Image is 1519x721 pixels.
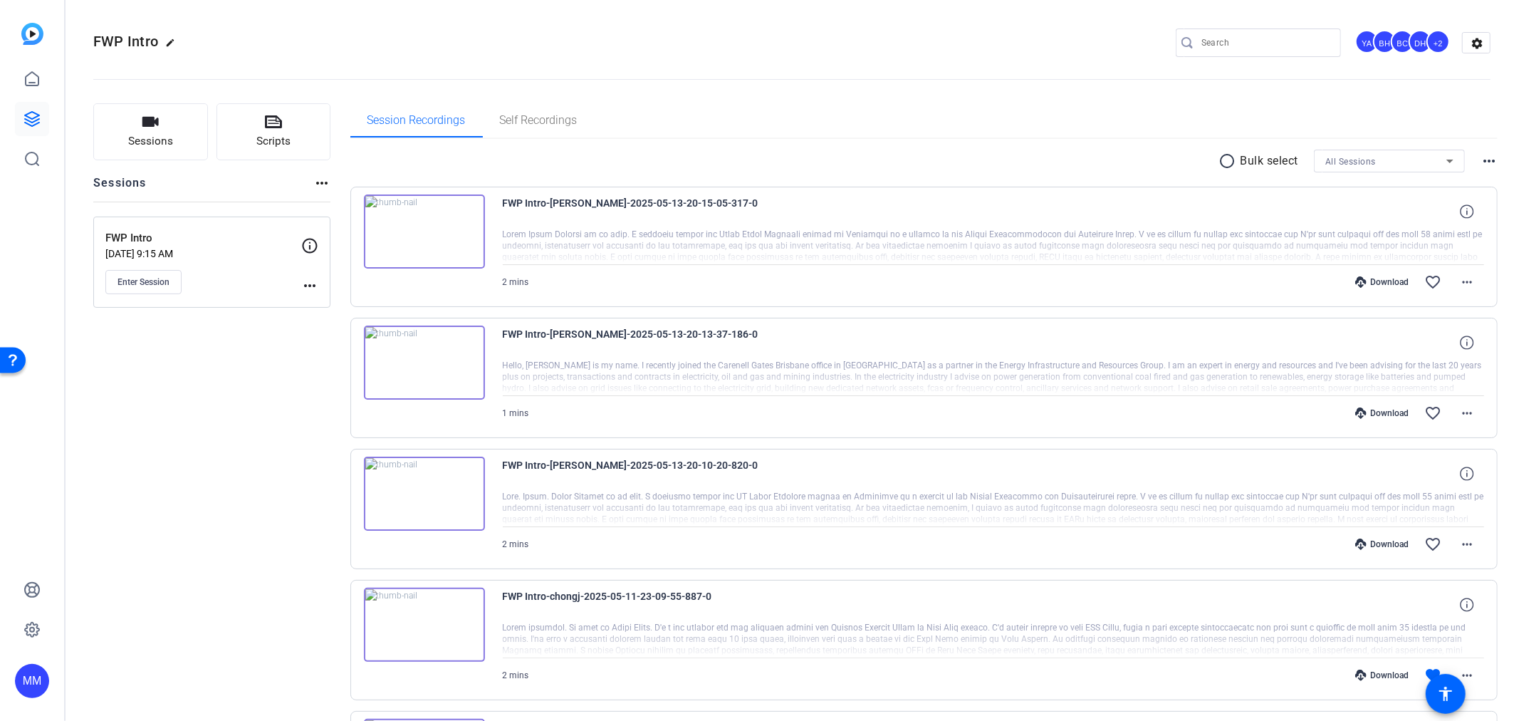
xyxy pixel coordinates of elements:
mat-icon: favorite [1424,667,1441,684]
mat-icon: favorite_border [1424,536,1441,553]
button: Scripts [216,103,331,160]
span: Sessions [128,133,173,150]
div: BH [1373,30,1397,53]
img: thumb-nail [364,326,485,400]
img: thumb-nail [364,457,485,531]
span: FWP Intro-[PERSON_NAME]-2025-05-13-20-15-05-317-0 [503,194,766,229]
mat-icon: more_horiz [1458,405,1476,422]
button: Enter Session [105,270,182,294]
input: Search [1201,34,1330,51]
mat-icon: favorite_border [1424,274,1441,291]
span: FWP Intro-[PERSON_NAME]-2025-05-13-20-13-37-186-0 [503,326,766,360]
button: Sessions [93,103,208,160]
ngx-avatar: Betty Hoover [1373,30,1398,55]
mat-icon: radio_button_unchecked [1219,152,1241,170]
span: Self Recordings [500,115,578,126]
mat-icon: more_horiz [313,175,330,192]
div: Download [1348,539,1416,550]
h2: Sessions [93,175,147,202]
span: All Sessions [1325,157,1376,167]
div: +2 [1426,30,1450,53]
mat-icon: more_horiz [1458,667,1476,684]
p: FWP Intro [105,230,301,247]
mat-icon: settings [1463,33,1491,54]
mat-icon: more_horiz [1458,536,1476,553]
span: 1 mins [503,408,529,418]
img: thumb-nail [364,194,485,269]
span: FWP Intro-[PERSON_NAME]-2025-05-13-20-10-20-820-0 [503,457,766,491]
p: Bulk select [1241,152,1299,170]
span: 2 mins [503,539,529,549]
div: Download [1348,276,1416,288]
span: Enter Session [118,276,169,288]
div: Download [1348,670,1416,681]
span: 2 mins [503,670,529,680]
mat-icon: more_horiz [301,277,318,294]
div: YA [1355,30,1379,53]
img: thumb-nail [364,588,485,662]
mat-icon: more_horiz [1481,152,1498,170]
p: [DATE] 9:15 AM [105,248,301,259]
div: Download [1348,408,1416,419]
img: blue-gradient.svg [21,23,43,45]
mat-icon: more_horiz [1458,274,1476,291]
div: BC [1391,30,1414,53]
mat-icon: accessibility [1437,685,1454,702]
span: FWP Intro-chongj-2025-05-11-23-09-55-887-0 [503,588,766,622]
mat-icon: edit [165,38,182,55]
div: MM [15,664,49,698]
mat-icon: favorite_border [1424,405,1441,422]
ngx-avatar: Don Harmer [1409,30,1434,55]
span: Scripts [256,133,291,150]
ngx-avatar: York, Ashley [1355,30,1380,55]
ngx-avatar: Bordone, Chris D. [1391,30,1416,55]
span: 2 mins [503,277,529,287]
span: FWP Intro [93,33,158,50]
div: DH [1409,30,1432,53]
span: Session Recordings [367,115,466,126]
